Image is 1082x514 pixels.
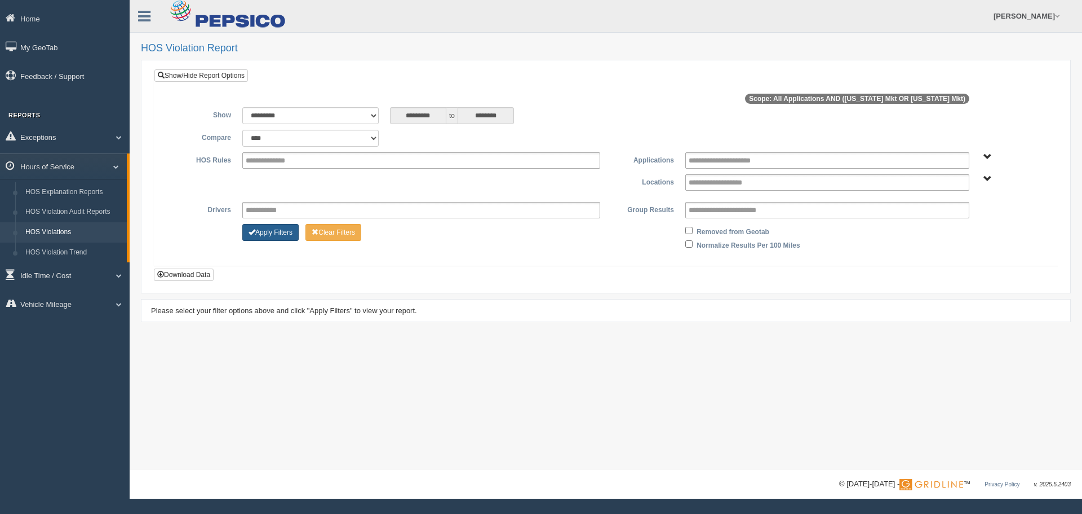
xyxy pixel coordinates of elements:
label: Drivers [163,202,237,216]
label: Group Results [606,202,680,216]
label: Show [163,107,237,121]
a: HOS Explanation Reports [20,182,127,203]
label: Compare [163,130,237,143]
button: Change Filter Options [242,224,299,241]
a: HOS Violation Trend [20,243,127,263]
span: Please select your filter options above and click "Apply Filters" to view your report. [151,306,417,315]
label: HOS Rules [163,152,237,166]
span: to [446,107,458,124]
a: Show/Hide Report Options [154,69,248,82]
a: Privacy Policy [985,481,1019,487]
button: Download Data [154,269,214,281]
label: Locations [606,174,680,188]
div: © [DATE]-[DATE] - ™ [839,478,1071,490]
span: Scope: All Applications AND ([US_STATE] Mkt OR [US_STATE] Mkt) [745,94,969,104]
a: HOS Violation Audit Reports [20,202,127,222]
a: HOS Violations [20,222,127,243]
label: Applications [606,152,680,166]
button: Change Filter Options [305,224,361,241]
h2: HOS Violation Report [141,43,1071,54]
label: Normalize Results Per 100 Miles [697,238,800,251]
label: Removed from Geotab [697,224,769,238]
span: v. 2025.5.2403 [1034,481,1071,487]
img: Gridline [899,479,963,490]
